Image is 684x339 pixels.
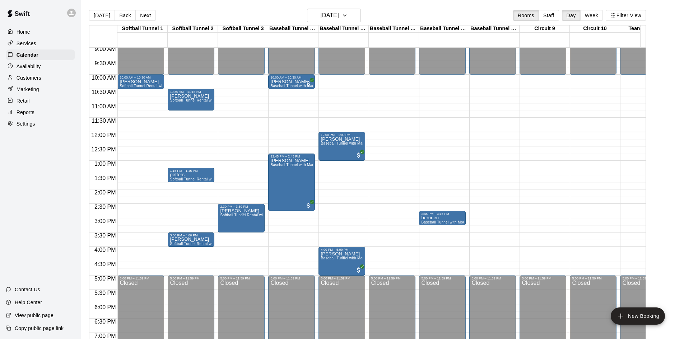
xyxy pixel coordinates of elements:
[268,154,315,211] div: 12:45 PM – 2:45 PM: lincoln jacobs
[17,120,35,127] p: Settings
[570,25,620,32] div: Circuit 10
[421,220,469,224] span: Baseball Tunnel with Mound
[471,277,514,280] div: 5:00 PM – 11:59 PM
[90,118,118,124] span: 11:30 AM
[6,118,75,129] div: Settings
[6,61,75,72] a: Availability
[469,25,520,32] div: Baseball Tunnel 8 (Mound)
[321,133,363,137] div: 12:00 PM – 1:00 PM
[170,98,231,102] span: Softball Tunnel Rental with Machine
[170,90,212,94] div: 10:30 AM – 11:15 AM
[522,277,564,280] div: 5:00 PM – 11:59 PM
[562,10,581,21] button: Day
[218,25,268,32] div: Softball Tunnel 3
[419,211,466,225] div: 2:45 PM – 3:15 PM: berunen
[117,75,164,89] div: 10:00 AM – 10:30 AM: rivera
[318,132,365,161] div: 12:00 PM – 1:00 PM: Jackson Reed
[17,51,38,58] p: Calendar
[307,9,361,22] button: [DATE]
[168,168,214,182] div: 1:15 PM – 1:45 PM: petters
[355,267,362,274] span: All customers have paid
[120,84,181,88] span: Softball Tunnel Rental with Machine
[220,205,262,208] div: 2:30 PM – 3:30 PM
[220,277,262,280] div: 5:00 PM – 11:59 PM
[572,277,614,280] div: 5:00 PM – 11:59 PM
[15,299,42,306] p: Help Center
[305,202,312,209] span: All customers have paid
[580,10,603,21] button: Week
[93,60,118,66] span: 9:30 AM
[270,76,313,79] div: 10:00 AM – 10:30 AM
[6,38,75,49] a: Services
[89,10,115,21] button: [DATE]
[115,10,136,21] button: Back
[17,74,41,81] p: Customers
[6,84,75,95] a: Marketing
[93,204,118,210] span: 2:30 PM
[93,218,118,224] span: 3:00 PM
[117,25,168,32] div: Softball Tunnel 1
[513,10,539,21] button: Rooms
[270,163,321,167] span: Baseball Tunnel with Machine
[369,25,419,32] div: Baseball Tunnel 6 (Machine)
[321,141,372,145] span: Baseball Tunnel with Machine
[270,84,321,88] span: Baseball Tunnel with Machine
[321,248,363,251] div: 4:00 PM – 5:00 PM
[17,86,39,93] p: Marketing
[318,247,365,276] div: 4:00 PM – 5:00 PM: Sean Mucci
[170,177,231,181] span: Softball Tunnel Rental with Machine
[6,95,75,106] div: Retail
[17,40,36,47] p: Services
[6,107,75,118] a: Reports
[93,290,118,296] span: 5:30 PM
[135,10,155,21] button: Next
[620,25,670,32] div: Team Room 1
[17,109,34,116] p: Reports
[606,10,646,21] button: Filter View
[90,75,118,81] span: 10:00 AM
[170,242,231,246] span: Softball Tunnel Rental with Machine
[268,75,315,89] div: 10:00 AM – 10:30 AM: Alex Franzen
[15,312,53,319] p: View public page
[93,319,118,325] span: 6:30 PM
[17,63,41,70] p: Availability
[93,261,118,267] span: 4:30 PM
[90,103,118,109] span: 11:00 AM
[268,25,318,32] div: Baseball Tunnel 4 (Machine)
[421,212,464,216] div: 2:45 PM – 3:15 PM
[6,72,75,83] a: Customers
[321,277,363,280] div: 5:00 PM – 11:59 PM
[622,277,665,280] div: 5:00 PM – 11:59 PM
[93,189,118,196] span: 2:00 PM
[520,25,570,32] div: Circuit 9
[355,152,362,159] span: All customers have paid
[321,256,372,260] span: Baseball Tunnel with Machine
[220,213,281,217] span: Softball Tunnel Rental with Machine
[170,277,212,280] div: 5:00 PM – 11:59 PM
[6,27,75,37] a: Home
[93,46,118,52] span: 9:00 AM
[419,25,469,32] div: Baseball Tunnel 7 (Mound/Machine)
[305,80,312,87] span: All customers have paid
[93,232,118,239] span: 3:30 PM
[93,333,118,339] span: 7:00 PM
[93,161,118,167] span: 1:00 PM
[168,89,214,110] div: 10:30 AM – 11:15 AM: lusby
[15,325,64,332] p: Copy public page link
[6,50,75,60] a: Calendar
[168,25,218,32] div: Softball Tunnel 2
[93,247,118,253] span: 4:00 PM
[15,286,40,293] p: Contact Us
[321,10,339,20] h6: [DATE]
[93,276,118,282] span: 5:00 PM
[539,10,559,21] button: Staff
[17,97,30,104] p: Retail
[170,169,212,173] div: 1:15 PM – 1:45 PM
[89,146,117,152] span: 12:30 PM
[611,307,665,325] button: add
